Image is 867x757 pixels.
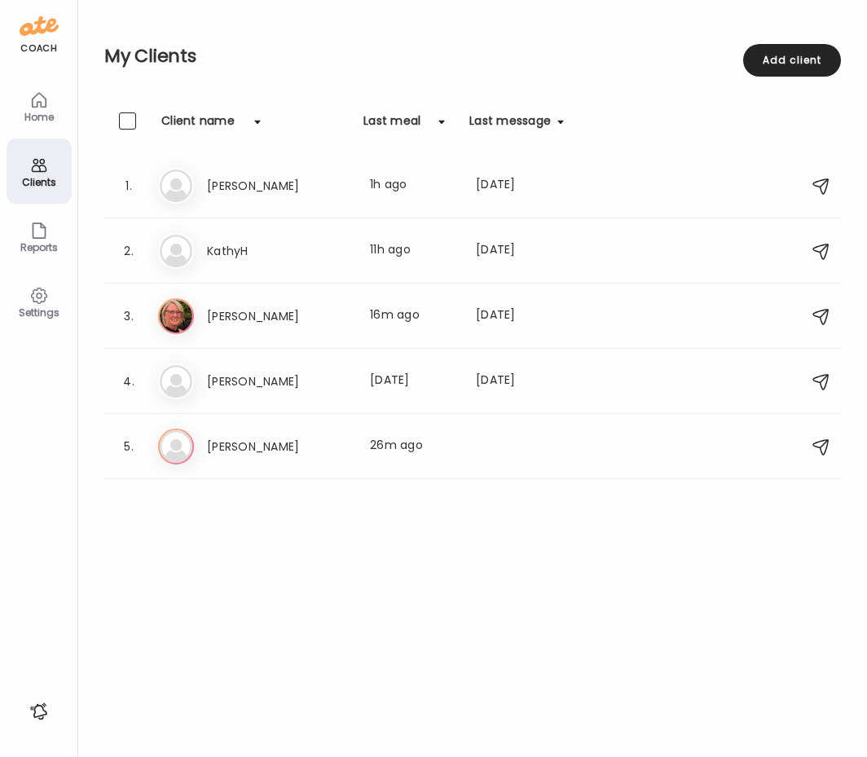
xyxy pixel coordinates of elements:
[370,241,456,261] div: 11h ago
[10,242,68,253] div: Reports
[119,306,139,326] div: 3.
[476,241,564,261] div: [DATE]
[10,112,68,122] div: Home
[370,176,456,196] div: 1h ago
[10,177,68,187] div: Clients
[207,176,350,196] h3: [PERSON_NAME]
[10,307,68,318] div: Settings
[20,13,59,39] img: ate
[207,306,350,326] h3: [PERSON_NAME]
[476,176,564,196] div: [DATE]
[743,44,841,77] div: Add client
[161,112,235,139] div: Client name
[207,437,350,456] h3: [PERSON_NAME]
[370,306,456,326] div: 16m ago
[207,372,350,391] h3: [PERSON_NAME]
[20,42,57,55] div: coach
[104,44,841,68] h2: My Clients
[119,372,139,391] div: 4.
[119,437,139,456] div: 5.
[119,241,139,261] div: 2.
[476,306,564,326] div: [DATE]
[119,176,139,196] div: 1.
[370,372,456,391] div: [DATE]
[476,372,564,391] div: [DATE]
[370,437,456,456] div: 26m ago
[363,112,420,139] div: Last meal
[207,241,350,261] h3: KathyH
[469,112,551,139] div: Last message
